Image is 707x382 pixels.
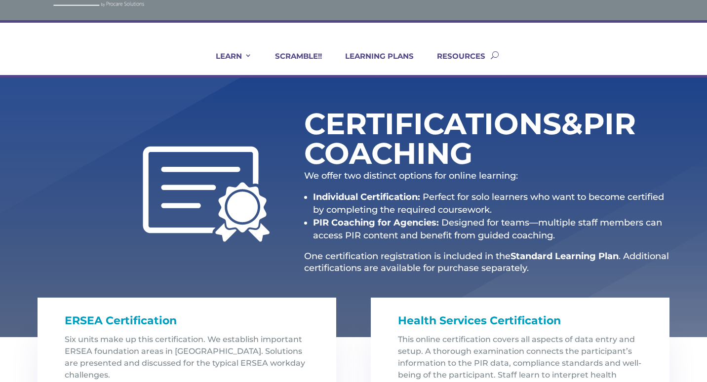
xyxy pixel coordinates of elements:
a: LEARN [203,51,252,75]
h1: Certifications PIR Coaching [304,109,566,173]
strong: Individual Certification: [313,191,420,202]
a: RESOURCES [425,51,485,75]
a: SCRAMBLE!! [263,51,322,75]
strong: Standard Learning Plan [511,251,619,262]
li: Designed for teams—multiple staff members can access PIR content and benefit from guided coaching. [313,216,669,242]
span: We offer two distinct options for online learning: [304,170,518,181]
span: ERSEA Certification [65,314,177,327]
span: One certification registration is included in the [304,251,511,262]
span: Health Services Certification [398,314,561,327]
li: Perfect for solo learners who want to become certified by completing the required coursework. [313,191,669,216]
span: . Additional certifications are available for purchase separately. [304,251,669,273]
a: LEARNING PLANS [333,51,414,75]
strong: PIR Coaching for Agencies: [313,217,439,228]
span: & [561,106,583,142]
